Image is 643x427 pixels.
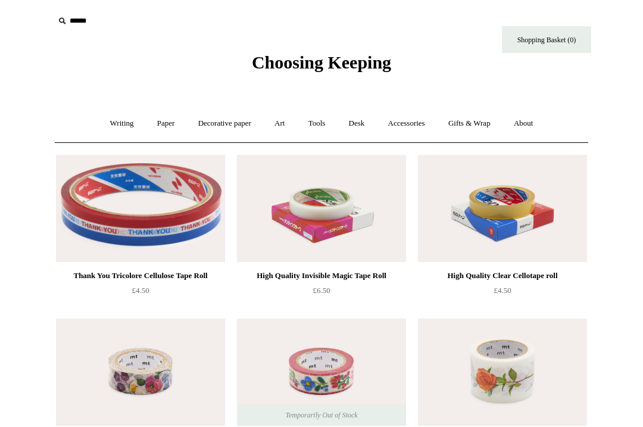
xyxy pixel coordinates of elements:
a: Art [264,108,295,139]
a: Thank You Tricolore Cellulose Tape Roll £4.50 [56,269,225,317]
a: Lace & Flowers MT Masking Tape Lace & Flowers MT Masking Tape [56,319,225,426]
img: High Quality Clear Cellotape roll [418,155,587,262]
a: High Quality Invisible Magic Tape Roll High Quality Invisible Magic Tape Roll [237,155,406,262]
div: High Quality Invisible Magic Tape Roll [240,269,403,283]
span: £4.50 [494,286,511,295]
div: Thank You Tricolore Cellulose Tape Roll [59,269,222,283]
a: Thank You Tricolore Cellulose Tape Roll Thank You Tricolore Cellulose Tape Roll [56,155,225,262]
a: Paper [146,108,186,139]
img: Extra Thick Flowers MT Masking Tape [418,319,587,426]
a: Choosing Keeping [252,62,391,70]
a: Gifts & Wrap [438,108,501,139]
a: Writing [99,108,145,139]
img: Lace & Flowers MT Masking Tape [56,319,225,426]
img: Pink Embroidery MT Masking Tape [237,319,406,426]
span: Temporarily Out of Stock [273,404,369,426]
img: Thank You Tricolore Cellulose Tape Roll [56,155,225,262]
a: About [503,108,544,139]
span: £4.50 [132,286,149,295]
a: Decorative paper [188,108,262,139]
a: Extra Thick Flowers MT Masking Tape Extra Thick Flowers MT Masking Tape [418,319,587,426]
a: Desk [338,108,376,139]
a: Tools [298,108,336,139]
span: £6.50 [313,286,330,295]
div: High Quality Clear Cellotape roll [421,269,584,283]
a: High Quality Clear Cellotape roll High Quality Clear Cellotape roll [418,155,587,262]
span: Choosing Keeping [252,52,391,72]
a: Accessories [377,108,436,139]
a: High Quality Invisible Magic Tape Roll £6.50 [237,269,406,317]
a: Pink Embroidery MT Masking Tape Pink Embroidery MT Masking Tape Temporarily Out of Stock [237,319,406,426]
a: Shopping Basket (0) [502,26,591,53]
a: High Quality Clear Cellotape roll £4.50 [418,269,587,317]
img: High Quality Invisible Magic Tape Roll [237,155,406,262]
